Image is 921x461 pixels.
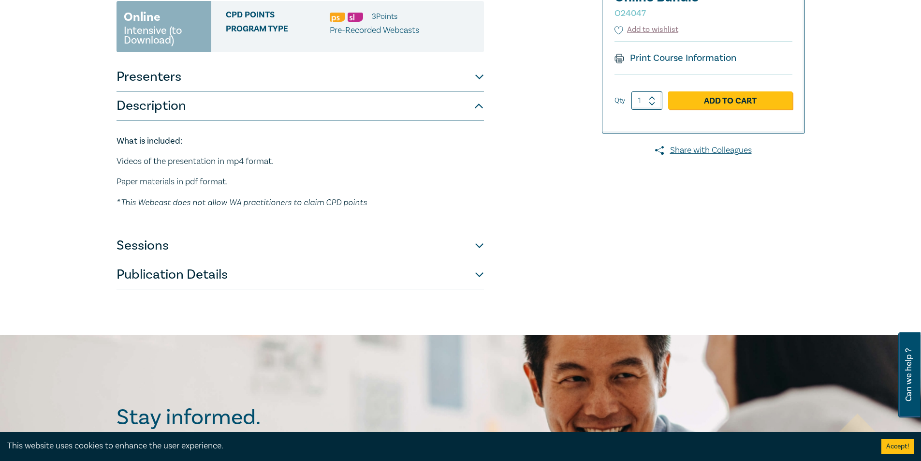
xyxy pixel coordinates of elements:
[614,8,646,19] small: O24047
[117,135,182,147] strong: What is included:
[348,13,363,22] img: Substantive Law
[117,260,484,289] button: Publication Details
[117,197,367,207] em: * This Webcast does not allow WA practitioners to claim CPD points
[904,338,913,412] span: Can we help ?
[117,405,345,430] h2: Stay informed.
[226,10,330,23] span: CPD Points
[668,91,792,110] a: Add to Cart
[7,440,867,452] div: This website uses cookies to enhance the user experience.
[117,231,484,260] button: Sessions
[330,13,345,22] img: Professional Skills
[614,95,625,106] label: Qty
[330,24,419,37] p: Pre-Recorded Webcasts
[117,91,484,120] button: Description
[117,176,484,188] p: Paper materials in pdf format.
[602,144,805,157] a: Share with Colleagues
[117,62,484,91] button: Presenters
[124,26,204,45] small: Intensive (to Download)
[372,10,397,23] li: 3 Point s
[881,439,914,454] button: Accept cookies
[614,24,679,35] button: Add to wishlist
[614,52,737,64] a: Print Course Information
[631,91,662,110] input: 1
[226,24,330,37] span: Program type
[124,8,161,26] h3: Online
[117,155,484,168] p: Videos of the presentation in mp4 format.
